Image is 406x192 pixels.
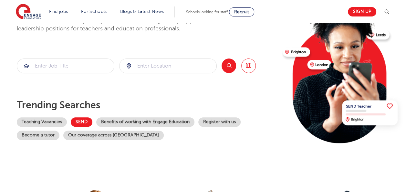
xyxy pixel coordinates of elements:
a: Blogs & Latest News [120,9,164,14]
a: Become a tutor [17,131,59,140]
p: Welcome to the fastest-growing database of teaching, SEND, support and leadership positions for t... [17,17,230,33]
a: Our coverage across [GEOGRAPHIC_DATA] [63,131,164,140]
a: SEND [71,117,92,127]
span: Recruit [234,9,249,14]
a: Register with us [198,117,241,127]
img: Engage Education [16,4,41,20]
a: Teaching Vacancies [17,117,67,127]
a: Sign up [348,7,376,16]
button: Search [222,59,236,73]
a: For Schools [81,9,107,14]
a: Recruit [229,7,254,16]
p: Trending searches [17,99,277,111]
input: Submit [17,59,114,73]
a: Benefits of working with Engage Education [96,117,194,127]
a: Find jobs [49,9,68,14]
input: Submit [120,59,216,73]
div: Submit [119,59,217,73]
span: Schools looking for staff [186,10,228,14]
